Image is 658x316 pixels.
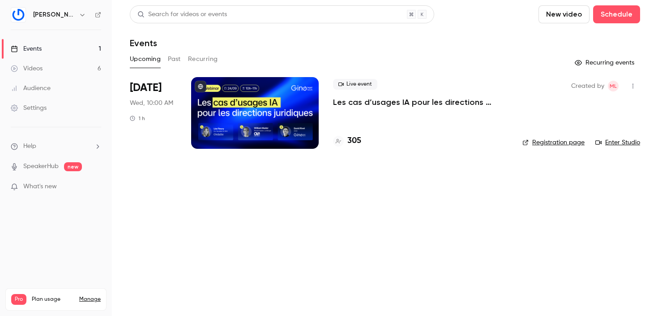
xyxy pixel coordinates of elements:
h4: 305 [347,135,361,147]
a: SpeakerHub [23,162,59,171]
a: Les cas d’usages IA pour les directions juridiques [333,97,508,108]
span: What's new [23,182,57,191]
span: Live event [333,79,377,90]
h6: [PERSON_NAME] [33,10,75,19]
span: new [64,162,82,171]
span: Wed, 10:00 AM [130,99,173,108]
span: Help [23,142,36,151]
li: help-dropdown-opener [11,142,101,151]
span: Created by [571,81,604,91]
button: Recurring [188,52,218,66]
div: Search for videos or events [137,10,227,19]
div: Settings [11,104,47,113]
div: Videos [11,64,43,73]
a: Manage [79,296,101,303]
button: New video [538,5,590,23]
button: Past [168,52,181,66]
span: Pro [11,294,26,305]
iframe: Noticeable Trigger [90,183,101,191]
img: Gino LegalTech [11,8,26,22]
div: Sep 24 Wed, 10:00 AM (Europe/Paris) [130,77,177,149]
span: ML [610,81,617,91]
h1: Events [130,38,157,48]
span: [DATE] [130,81,162,95]
button: Recurring events [571,56,640,70]
div: Audience [11,84,51,93]
div: Events [11,44,42,53]
button: Schedule [593,5,640,23]
div: 1 h [130,115,145,122]
a: Registration page [522,138,585,147]
span: Miriam Lachnit [608,81,619,91]
a: Enter Studio [595,138,640,147]
button: Upcoming [130,52,161,66]
a: 305 [333,135,361,147]
span: Plan usage [32,296,74,303]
